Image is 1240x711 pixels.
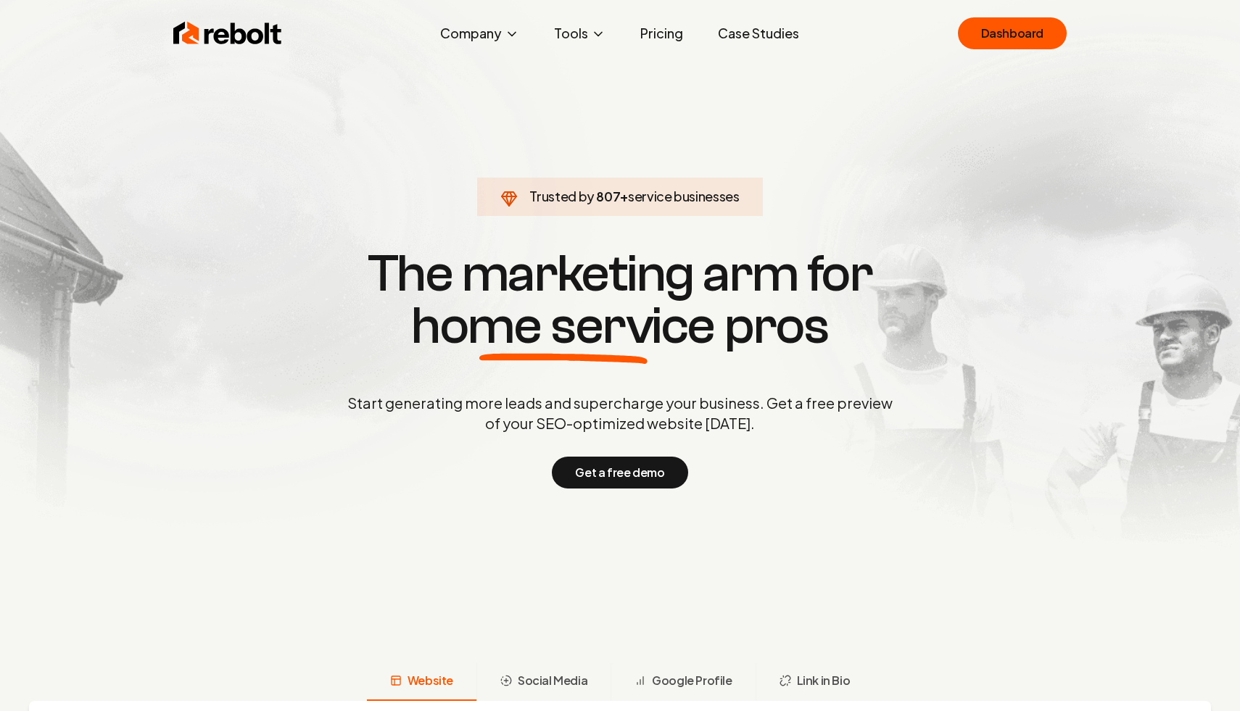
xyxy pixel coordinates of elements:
[620,188,628,204] span: +
[344,393,896,433] p: Start generating more leads and supercharge your business. Get a free preview of your SEO-optimiz...
[797,672,851,689] span: Link in Bio
[476,663,611,701] button: Social Media
[173,19,282,48] img: Rebolt Logo
[367,663,476,701] button: Website
[429,19,531,48] button: Company
[542,19,617,48] button: Tools
[958,17,1067,49] a: Dashboard
[411,300,715,352] span: home service
[596,186,620,207] span: 807
[552,457,687,488] button: Get a free demo
[611,663,755,701] button: Google Profile
[518,672,587,689] span: Social Media
[706,19,811,48] a: Case Studies
[628,188,740,204] span: service businesses
[652,672,732,689] span: Google Profile
[272,248,968,352] h1: The marketing arm for pros
[629,19,695,48] a: Pricing
[756,663,874,701] button: Link in Bio
[408,672,453,689] span: Website
[529,188,594,204] span: Trusted by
